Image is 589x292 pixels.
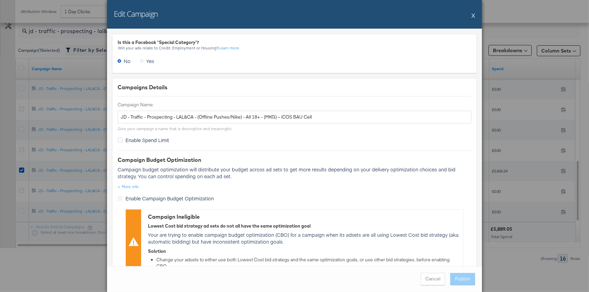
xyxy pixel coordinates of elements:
[124,58,131,64] span: No
[118,184,139,189] div: More info
[118,156,471,164] div: Campaign Budget Optimization
[118,102,471,108] label: Campaign Name:
[148,213,460,221] div: Campaign Ineligible
[118,83,471,91] div: Campaigns Details
[118,39,471,46] div: Is this a Facebook 'Special Category'?
[156,257,460,269] li: Change your adsets to either use both Lowest Cost bid strategy and the same optimization goals, o...
[114,9,158,19] h2: Edit Campaign
[122,184,139,189] div: More info
[421,273,445,285] button: Cancel
[148,248,460,255] div: Solution
[118,126,231,132] div: Give your campaign a name that is descriptive and meaningful
[148,231,460,245] p: Your are trying to enable campaign budget optimization (CBO) for a campaign when its adsets are a...
[125,137,169,143] span: Enable Spend Limit
[118,46,471,50] div: Will your ads relate to Credit, Employment or Housing?
[218,46,239,50] a: Learn more
[146,58,154,64] span: Yes
[471,9,475,22] button: X
[118,166,471,180] p: Campaign budget optimization will distribute your budget across ad sets to get more results depen...
[125,195,214,202] span: Enable Campaign Budget Optimization
[148,223,460,229] div: Lowest Cost bid strategy ad sets do not all have the same optimization goal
